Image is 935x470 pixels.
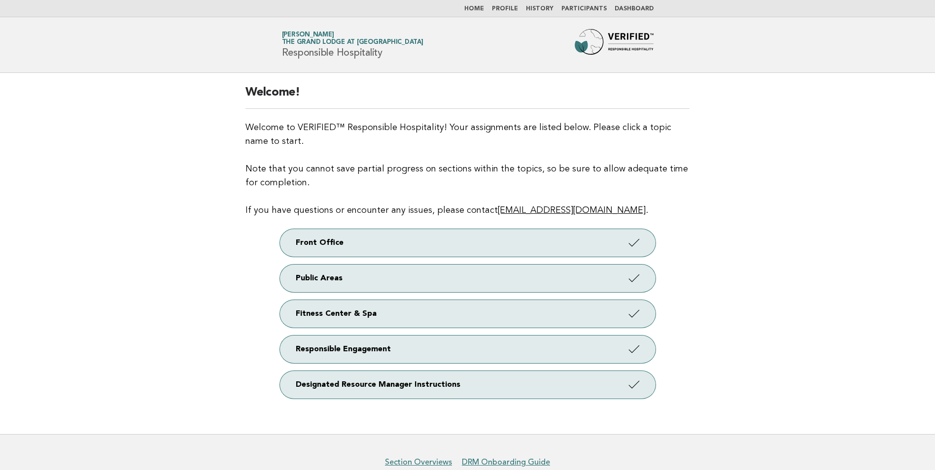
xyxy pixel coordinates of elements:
[462,457,550,467] a: DRM Onboarding Guide
[526,6,554,12] a: History
[282,39,423,46] span: The Grand Lodge at [GEOGRAPHIC_DATA]
[280,300,656,328] a: Fitness Center & Spa
[282,32,423,45] a: [PERSON_NAME]The Grand Lodge at [GEOGRAPHIC_DATA]
[282,32,423,58] h1: Responsible Hospitality
[245,85,690,109] h2: Welcome!
[245,121,690,217] p: Welcome to VERIFIED™ Responsible Hospitality! Your assignments are listed below. Please click a t...
[280,371,656,399] a: Designated Resource Manager Instructions
[498,206,646,215] a: [EMAIL_ADDRESS][DOMAIN_NAME]
[615,6,654,12] a: Dashboard
[280,336,656,363] a: Responsible Engagement
[561,6,607,12] a: Participants
[575,29,654,61] img: Forbes Travel Guide
[464,6,484,12] a: Home
[492,6,518,12] a: Profile
[280,229,656,257] a: Front Office
[280,265,656,292] a: Public Areas
[385,457,452,467] a: Section Overviews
